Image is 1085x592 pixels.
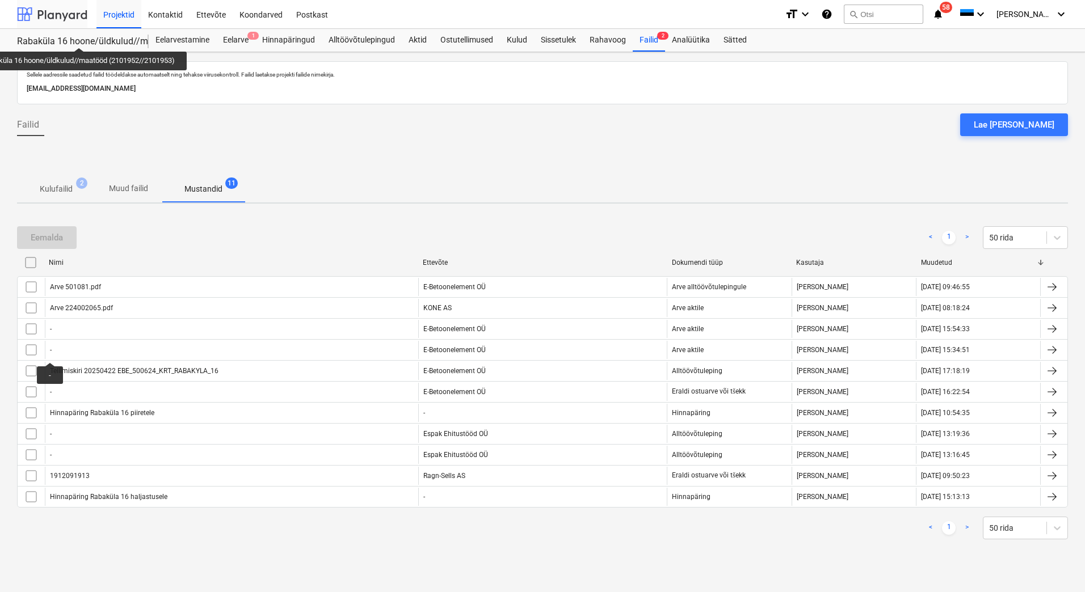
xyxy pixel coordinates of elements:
[672,346,704,354] div: Arve aktile
[921,409,970,417] div: [DATE] 10:54:35
[50,430,52,438] div: -
[921,346,970,354] div: [DATE] 15:34:51
[500,29,534,52] a: Kulud
[434,29,500,52] a: Ostutellimused
[921,430,970,438] div: [DATE] 13:19:36
[423,409,425,417] div: -
[534,29,583,52] a: Sissetulek
[672,304,704,312] div: Arve aktile
[672,471,746,480] div: Eraldi ostuarve või tšekk
[821,7,832,21] i: Abikeskus
[672,451,722,459] div: Alltöövõtuleping
[1028,538,1085,592] iframe: Chat Widget
[50,388,52,396] div: -
[149,29,216,52] a: Eelarvestamine
[657,32,668,40] span: 2
[418,467,667,485] div: Ragn-Sells AS
[322,29,402,52] a: Alltöövõtulepingud
[418,299,667,317] div: KONE AS
[423,493,425,501] div: -
[796,259,912,267] div: Kasutaja
[960,231,974,244] a: Next page
[974,7,987,21] i: keyboard_arrow_down
[974,117,1054,132] div: Lae [PERSON_NAME]
[583,29,633,52] a: Rahavoog
[50,346,52,354] div: -
[792,383,916,401] div: [PERSON_NAME]
[50,409,154,417] div: Hinnapäring Rabaküla 16 piiretele
[225,177,238,189] span: 11
[792,425,916,443] div: [PERSON_NAME]
[423,259,663,267] div: Ettevõte
[418,383,667,401] div: E-Betoonelement OÜ
[792,320,916,338] div: [PERSON_NAME]
[792,299,916,317] div: [PERSON_NAME]
[942,231,956,244] a: Page 1 is your current page
[921,388,970,396] div: [DATE] 16:22:54
[216,29,255,52] div: Eelarve
[672,259,788,267] div: Dokumendi tüüp
[76,177,87,189] span: 2
[672,409,710,417] div: Hinnapäring
[996,10,1053,19] span: [PERSON_NAME]
[792,488,916,506] div: [PERSON_NAME]
[27,83,1058,95] p: [EMAIL_ADDRESS][DOMAIN_NAME]
[672,283,746,291] div: Arve alltöövõtulepingule
[672,387,746,396] div: Eraldi ostuarve või tšekk
[932,7,944,21] i: notifications
[792,467,916,485] div: [PERSON_NAME]
[921,283,970,291] div: [DATE] 09:46:55
[921,472,970,480] div: [DATE] 09:50:23
[921,325,970,333] div: [DATE] 15:54:33
[50,304,113,312] div: Arve 224002065.pdf
[717,29,754,52] a: Sätted
[17,118,39,132] span: Failid
[255,29,322,52] a: Hinnapäringud
[849,10,858,19] span: search
[960,113,1068,136] button: Lae [PERSON_NAME]
[921,451,970,459] div: [DATE] 13:16:45
[921,367,970,375] div: [DATE] 17:18:19
[247,32,259,40] span: 1
[50,451,52,459] div: -
[665,29,717,52] a: Analüütika
[792,341,916,359] div: [PERSON_NAME]
[50,367,218,375] div: Tellimiskiri 20250422 EBE_500624_KRT_RABAKYLA_16
[27,71,1058,78] p: Sellele aadressile saadetud failid töödeldakse automaatselt ning tehakse viirusekontroll. Failid ...
[402,29,434,52] div: Aktid
[633,29,665,52] div: Failid
[216,29,255,52] a: Eelarve1
[17,36,135,48] div: Rabaküla 16 hoone/üldkulud//maatööd (2101952//2101953)
[844,5,923,24] button: Otsi
[50,472,90,480] div: 1912091913
[418,341,667,359] div: E-Betoonelement OÜ
[960,521,974,535] a: Next page
[672,367,722,375] div: Alltöövõtuleping
[798,7,812,21] i: keyboard_arrow_down
[940,2,952,13] span: 58
[40,183,73,195] p: Kulufailid
[418,278,667,296] div: E-Betoonelement OÜ
[792,278,916,296] div: [PERSON_NAME]
[792,404,916,422] div: [PERSON_NAME]
[418,320,667,338] div: E-Betoonelement OÜ
[942,521,956,535] a: Page 1 is your current page
[792,446,916,464] div: [PERSON_NAME]
[49,259,414,267] div: Nimi
[418,446,667,464] div: Espak Ehitustööd OÜ
[50,283,101,291] div: Arve 501081.pdf
[50,325,52,333] div: -
[672,325,704,333] div: Arve aktile
[184,183,222,195] p: Mustandid
[672,430,722,438] div: Alltöövõtuleping
[792,362,916,380] div: [PERSON_NAME]
[921,259,1037,267] div: Muudetud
